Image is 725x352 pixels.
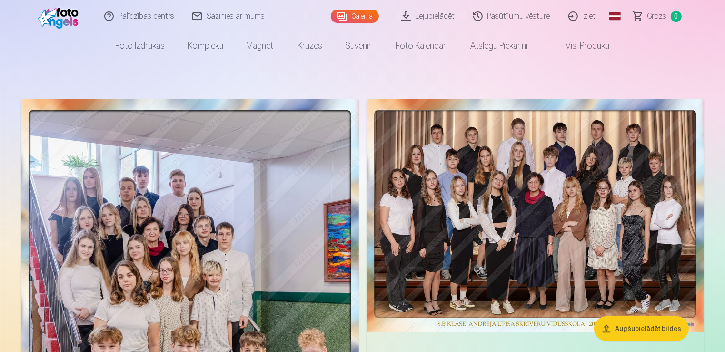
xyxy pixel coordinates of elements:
span: Grozs [647,10,667,22]
a: Foto izdrukas [104,32,177,59]
a: Suvenīri [334,32,385,59]
a: Magnēti [235,32,287,59]
a: Atslēgu piekariņi [459,32,539,59]
a: Galerija [331,10,379,23]
a: Visi produkti [539,32,621,59]
a: Krūzes [287,32,334,59]
img: /fa1 [38,4,82,29]
a: Foto kalendāri [385,32,459,59]
button: Augšupielādēt bildes [594,316,689,341]
span: 0 [671,11,682,22]
a: Komplekti [177,32,235,59]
